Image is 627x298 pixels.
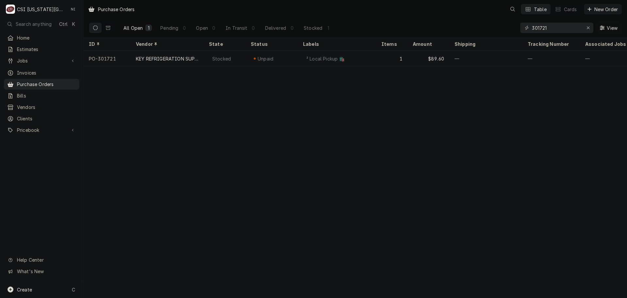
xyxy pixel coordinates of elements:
[72,21,75,27] span: K
[583,23,593,33] button: Erase input
[251,25,255,31] div: 0
[4,113,79,124] a: Clients
[4,79,79,90] a: Purchase Orders
[136,55,199,62] div: KEY REFRIGERATION SUPPLY
[326,25,330,31] div: 1
[449,51,522,66] div: —
[4,102,79,113] a: Vendors
[4,90,79,101] a: Bills
[4,18,79,30] button: Search anythingCtrlK
[408,51,449,66] div: $89.60
[17,287,32,292] span: Create
[17,69,76,76] span: Invoices
[17,46,76,53] span: Estimates
[123,25,143,31] div: All Open
[564,6,577,13] div: Cards
[17,115,76,122] span: Clients
[596,23,622,33] button: View
[4,125,79,135] a: Go to Pricebook
[532,23,581,33] input: Keyword search
[17,92,76,99] span: Bills
[72,286,75,293] span: C
[69,5,78,14] div: NI
[16,21,52,27] span: Search anything
[303,41,371,47] div: Labels
[376,51,408,66] div: 1
[265,25,286,31] div: Delivered
[4,44,79,55] a: Estimates
[89,41,124,47] div: ID
[6,5,15,14] div: CSI Kansas City's Avatar
[160,25,178,31] div: Pending
[4,32,79,43] a: Home
[522,51,580,66] div: —
[17,268,75,275] span: What's New
[84,51,131,66] div: PO-301721
[147,25,151,31] div: 1
[605,25,619,31] span: View
[251,41,291,47] div: Status
[136,41,197,47] div: Vendor
[212,25,216,31] div: 0
[69,5,78,14] div: Nate Ingram's Avatar
[6,5,15,14] div: C
[381,41,401,47] div: Items
[257,55,274,62] div: Unpaid
[584,4,622,14] button: New Order
[59,21,68,27] span: Ctrl
[528,41,575,47] div: Tracking Number
[209,41,240,47] div: State
[593,6,619,13] span: New Order
[4,67,79,78] a: Invoices
[17,104,76,111] span: Vendors
[306,55,346,62] div: ² Local Pickup 🛍️
[455,41,517,47] div: Shipping
[17,81,76,88] span: Purchase Orders
[212,55,232,62] div: Stocked
[17,256,75,263] span: Help Center
[290,25,294,31] div: 0
[182,25,186,31] div: 0
[17,57,66,64] span: Jobs
[304,25,322,31] div: Stocked
[17,6,65,13] div: CSI [US_STATE][GEOGRAPHIC_DATA]
[507,4,518,14] button: Open search
[17,127,66,133] span: Pricebook
[413,41,443,47] div: Amount
[4,55,79,66] a: Go to Jobs
[4,254,79,265] a: Go to Help Center
[17,34,76,41] span: Home
[226,25,248,31] div: In Transit
[196,25,208,31] div: Open
[4,266,79,277] a: Go to What's New
[534,6,547,13] div: Table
